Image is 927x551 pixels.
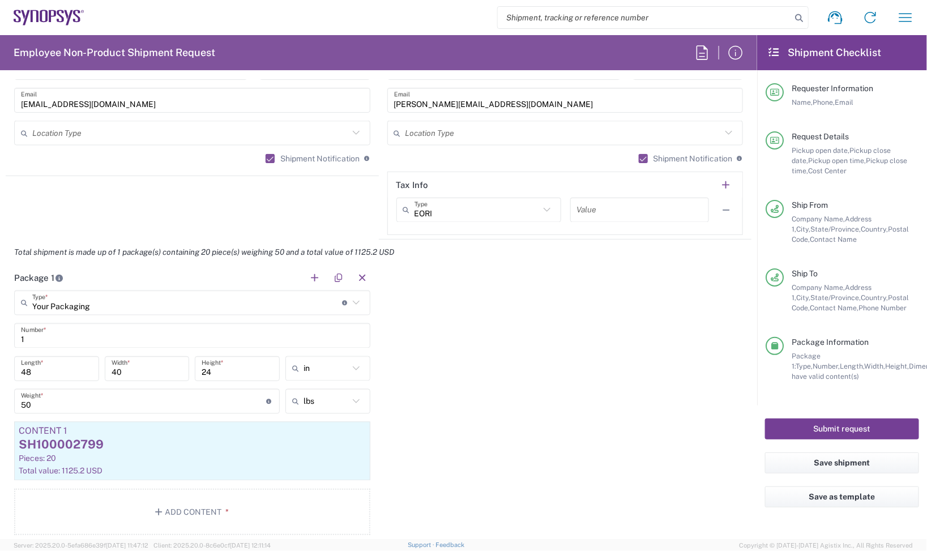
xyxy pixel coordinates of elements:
span: Type, [796,362,813,370]
span: Contact Name, [810,304,858,312]
label: Shipment Notification [639,154,733,163]
span: [DATE] 11:47:12 [106,542,148,549]
span: Company Name, [792,283,845,292]
span: Ship From [792,200,828,210]
span: Phone Number [858,304,907,312]
h2: Package 1 [14,272,63,284]
button: Save shipment [765,452,919,473]
span: State/Province, [810,225,861,233]
span: Request Details [792,132,849,141]
span: Cost Center [808,166,847,175]
a: Feedback [436,541,465,548]
div: SH100002799 [19,437,366,454]
span: Requester Information [792,84,873,93]
span: Email [835,98,853,106]
button: Save as template [765,486,919,507]
span: Width, [864,362,885,370]
span: Name, [792,98,813,106]
span: State/Province, [810,293,861,302]
h2: Tax Info [396,180,429,191]
span: Pickup open time, [808,156,866,165]
span: Country, [861,225,888,233]
span: Package 1: [792,352,821,370]
a: Support [408,541,436,548]
span: [DATE] 12:11:14 [230,542,271,549]
span: Height, [885,362,909,370]
span: Ship To [792,269,818,278]
span: Package Information [792,338,869,347]
h2: Shipment Checklist [767,46,882,59]
span: City, [796,225,810,233]
div: Pieces: 20 [19,454,366,464]
span: Contact Name [810,235,857,244]
span: Phone, [813,98,835,106]
span: Copyright © [DATE]-[DATE] Agistix Inc., All Rights Reserved [739,540,913,550]
span: Client: 2025.20.0-8c6e0cf [153,542,271,549]
span: Country, [861,293,888,302]
span: Pickup open date, [792,146,849,155]
input: Shipment, tracking or reference number [498,7,791,28]
h2: Employee Non-Product Shipment Request [14,46,215,59]
button: Submit request [765,418,919,439]
span: Server: 2025.20.0-5efa686e39f [14,542,148,549]
span: Number, [813,362,840,370]
em: Total shipment is made up of 1 package(s) containing 20 piece(s) weighing 50 and a total value of... [6,247,403,257]
span: Company Name, [792,215,845,223]
label: Shipment Notification [266,154,360,163]
span: Length, [840,362,864,370]
span: City, [796,293,810,302]
div: Total value: 1125.2 USD [19,466,366,476]
button: Add Content* [14,489,370,535]
div: Content 1 [19,426,366,437]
